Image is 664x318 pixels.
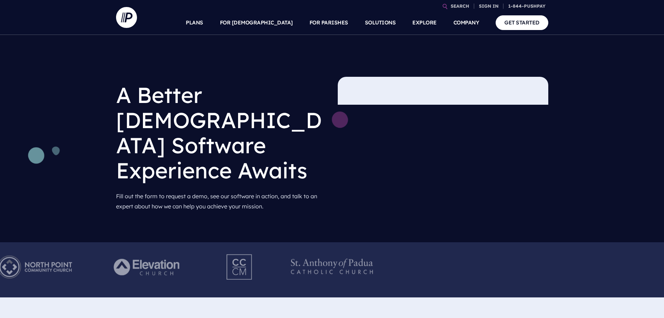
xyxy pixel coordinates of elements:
[100,248,196,286] img: Pushpay_Logo__Elevation
[365,10,396,35] a: SOLUTIONS
[412,10,437,35] a: EXPLORE
[310,10,348,35] a: FOR PARISHES
[212,248,267,286] img: Pushpay_Logo__CCM
[284,248,380,286] img: Pushpay_Logo__StAnthony
[116,188,327,214] p: Fill out the form to request a demo, see our software in action, and talk to an expert about how ...
[186,10,203,35] a: PLANS
[453,10,479,35] a: COMPANY
[496,15,548,30] a: GET STARTED
[220,10,293,35] a: FOR [DEMOGRAPHIC_DATA]
[116,77,327,188] h1: A Better [DEMOGRAPHIC_DATA] Software Experience Awaits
